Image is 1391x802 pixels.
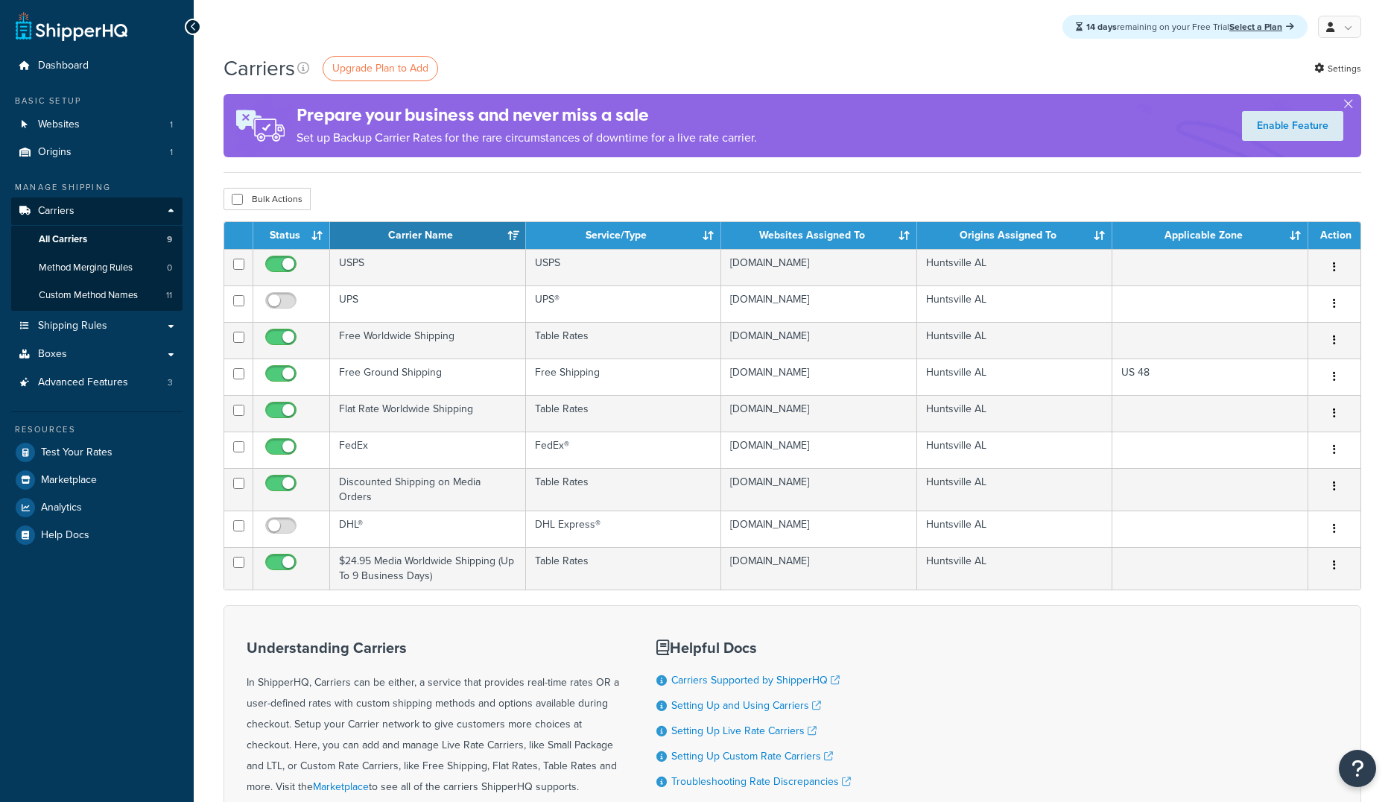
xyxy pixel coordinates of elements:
[721,222,917,249] th: Websites Assigned To: activate to sort column ascending
[526,468,722,511] td: Table Rates
[11,52,183,80] a: Dashboard
[1339,750,1376,787] button: Open Resource Center
[917,395,1113,432] td: Huntsville AL
[297,103,757,127] h4: Prepare your business and never miss a sale
[11,312,183,340] li: Shipping Rules
[297,127,757,148] p: Set up Backup Carrier Rates for the rare circumstances of downtime for a live rate carrier.
[247,640,619,798] div: In ShipperHQ, Carriers can be either, a service that provides real-time rates OR a user-defined r...
[313,779,369,795] a: Marketplace
[170,119,173,131] span: 1
[330,547,526,590] td: $24.95 Media Worldwide Shipping (Up To 9 Business Days)
[526,511,722,547] td: DHL Express®
[170,146,173,159] span: 1
[11,181,183,194] div: Manage Shipping
[224,54,295,83] h1: Carriers
[330,285,526,322] td: UPS
[332,60,428,76] span: Upgrade Plan to Add
[671,672,840,688] a: Carriers Supported by ShipperHQ
[330,395,526,432] td: Flat Rate Worldwide Shipping
[917,322,1113,359] td: Huntsville AL
[917,468,1113,511] td: Huntsville AL
[721,359,917,395] td: [DOMAIN_NAME]
[526,547,722,590] td: Table Rates
[166,289,172,302] span: 11
[1112,222,1308,249] th: Applicable Zone: activate to sort column ascending
[41,529,89,542] span: Help Docs
[1086,20,1117,34] strong: 14 days
[1062,15,1308,39] div: remaining on your Free Trial
[38,348,67,361] span: Boxes
[38,205,75,218] span: Carriers
[167,262,172,274] span: 0
[526,322,722,359] td: Table Rates
[38,376,128,389] span: Advanced Features
[11,369,183,397] li: Advanced Features
[721,322,917,359] td: [DOMAIN_NAME]
[671,748,833,764] a: Setting Up Custom Rate Carriers
[41,474,97,487] span: Marketplace
[917,249,1113,285] td: Huntsville AL
[671,774,851,789] a: Troubleshooting Rate Discrepancies
[330,432,526,468] td: FedEx
[11,198,183,311] li: Carriers
[11,198,183,225] a: Carriers
[917,547,1113,590] td: Huntsville AL
[11,111,183,139] a: Websites 1
[39,289,138,302] span: Custom Method Names
[11,439,183,466] a: Test Your Rates
[11,226,183,253] li: All Carriers
[168,376,173,389] span: 3
[39,233,87,246] span: All Carriers
[721,511,917,547] td: [DOMAIN_NAME]
[526,359,722,395] td: Free Shipping
[721,547,917,590] td: [DOMAIN_NAME]
[526,395,722,432] td: Table Rates
[721,432,917,468] td: [DOMAIN_NAME]
[330,511,526,547] td: DHL®
[253,222,330,249] th: Status: activate to sort column ascending
[11,494,183,521] a: Analytics
[721,249,917,285] td: [DOMAIN_NAME]
[330,222,526,249] th: Carrier Name: activate to sort column ascending
[330,359,526,395] td: Free Ground Shipping
[1308,222,1360,249] th: Action
[38,119,80,131] span: Websites
[1112,359,1308,395] td: US 48
[11,139,183,166] li: Origins
[41,502,82,514] span: Analytics
[11,282,183,309] a: Custom Method Names 11
[11,111,183,139] li: Websites
[11,522,183,549] a: Help Docs
[671,723,817,739] a: Setting Up Live Rate Carriers
[11,369,183,397] a: Advanced Features 3
[330,322,526,359] td: Free Worldwide Shipping
[11,254,183,282] a: Method Merging Rules 0
[16,11,127,41] a: ShipperHQ Home
[38,320,107,332] span: Shipping Rules
[917,432,1113,468] td: Huntsville AL
[11,226,183,253] a: All Carriers 9
[721,468,917,511] td: [DOMAIN_NAME]
[11,341,183,368] li: Boxes
[38,60,89,72] span: Dashboard
[224,188,311,210] button: Bulk Actions
[721,395,917,432] td: [DOMAIN_NAME]
[721,285,917,322] td: [DOMAIN_NAME]
[330,249,526,285] td: USPS
[11,254,183,282] li: Method Merging Rules
[167,233,172,246] span: 9
[1242,111,1343,141] a: Enable Feature
[11,423,183,436] div: Resources
[11,139,183,166] a: Origins 1
[11,467,183,493] a: Marketplace
[39,262,133,274] span: Method Merging Rules
[917,511,1113,547] td: Huntsville AL
[224,94,297,157] img: ad-rules-rateshop-fe6ec290ccb7230408bd80ed9643f0289d75e0ffd9eb532fc0e269fcd187b520.png
[917,222,1113,249] th: Origins Assigned To: activate to sort column ascending
[1229,20,1294,34] a: Select a Plan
